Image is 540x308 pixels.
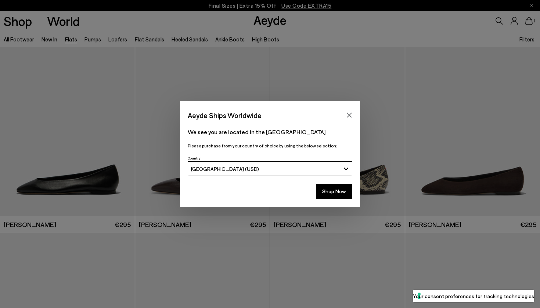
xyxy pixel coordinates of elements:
[188,142,352,149] p: Please purchase from your country of choice by using the below selection:
[316,184,352,199] button: Shop Now
[188,109,262,122] span: Aeyde Ships Worldwide
[188,156,201,160] span: Country
[344,110,355,121] button: Close
[188,128,352,136] p: We see you are located in the [GEOGRAPHIC_DATA]
[413,290,534,302] button: Your consent preferences for tracking technologies
[191,166,259,172] span: [GEOGRAPHIC_DATA] (USD)
[413,292,534,300] label: Your consent preferences for tracking technologies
